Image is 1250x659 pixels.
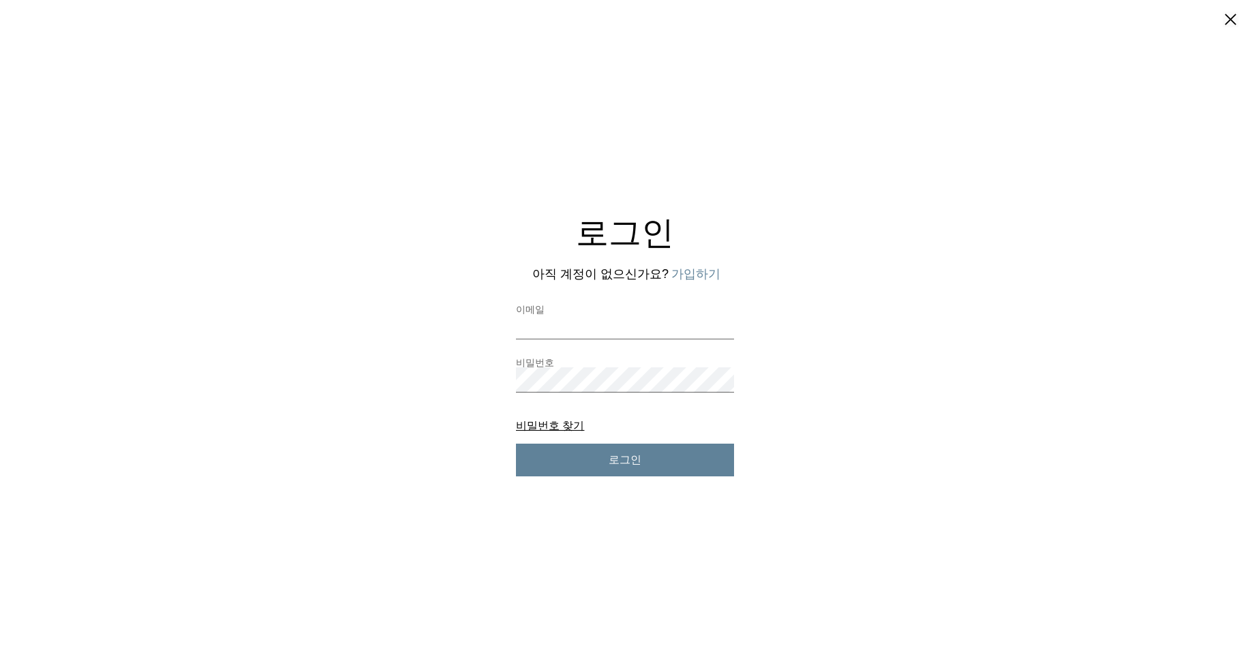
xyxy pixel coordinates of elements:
button: 아직 계정이 없으신가요? 가입하기 [671,266,720,283]
button: 비밀번호 찾기 [516,420,584,431]
button: 닫기 [1222,11,1239,30]
span: 로그인 [609,453,641,468]
span: 아직 계정이 없으신가요? [532,267,669,281]
label: 비밀번호 [516,358,734,367]
label: 이메일 [516,305,734,314]
button: 로그인 [516,444,734,476]
h2: 로그인 [516,217,734,249]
